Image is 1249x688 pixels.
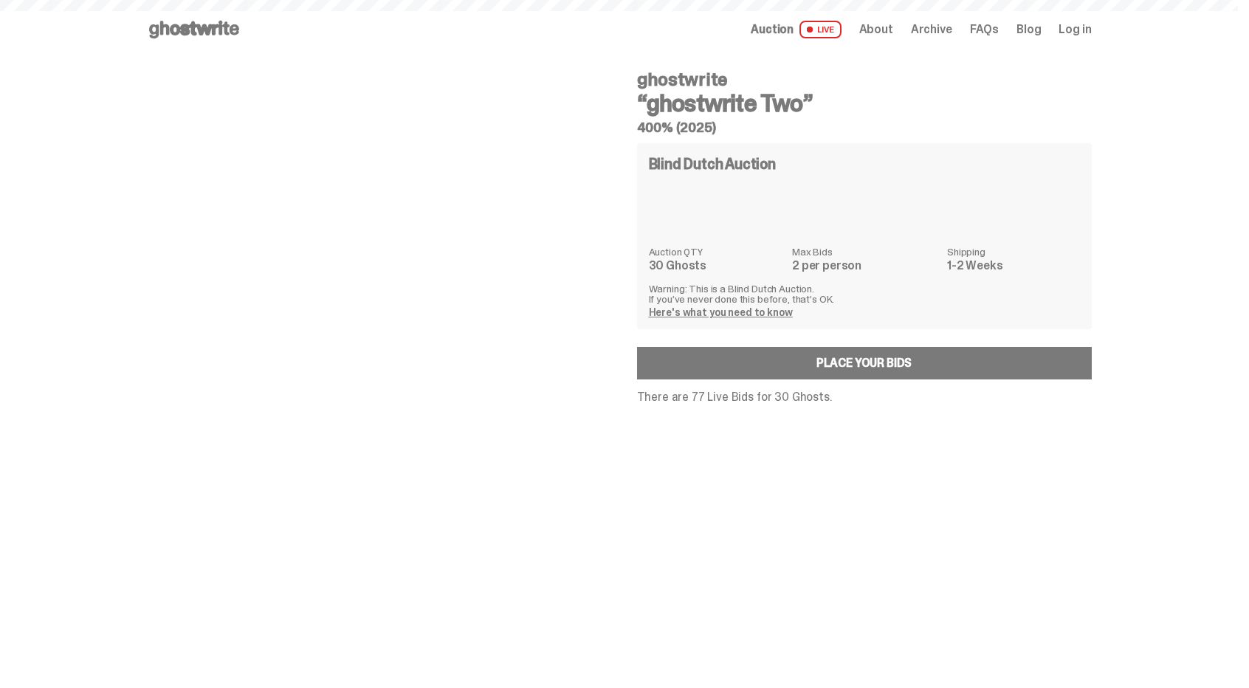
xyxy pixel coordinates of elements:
a: Place your Bids [637,347,1092,379]
a: Archive [911,24,952,35]
dd: 1-2 Weeks [947,260,1079,272]
span: LIVE [799,21,842,38]
h3: “ghostwrite Two” [637,92,1092,115]
span: Auction [751,24,794,35]
h4: Blind Dutch Auction [649,156,776,171]
a: Auction LIVE [751,21,841,38]
h5: 400% (2025) [637,121,1092,134]
dt: Max Bids [792,247,938,257]
a: Here's what you need to know [649,306,793,319]
dd: 2 per person [792,260,938,272]
dd: 30 Ghosts [649,260,783,272]
p: There are 77 Live Bids for 30 Ghosts. [637,391,1092,403]
a: About [859,24,893,35]
dt: Auction QTY [649,247,783,257]
a: Blog [1016,24,1041,35]
a: Log in [1059,24,1091,35]
dt: Shipping [947,247,1079,257]
h4: ghostwrite [637,71,1092,89]
a: FAQs [970,24,999,35]
p: Warning: This is a Blind Dutch Auction. If you’ve never done this before, that’s OK. [649,283,1080,304]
